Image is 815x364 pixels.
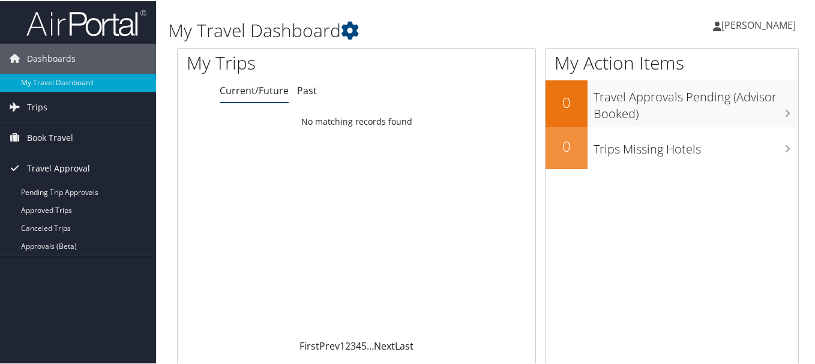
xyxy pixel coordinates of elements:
[297,83,317,96] a: Past
[367,338,374,351] span: …
[546,49,798,74] h1: My Action Items
[27,122,73,152] span: Book Travel
[374,338,395,351] a: Next
[395,338,414,351] a: Last
[594,82,798,121] h3: Travel Approvals Pending (Advisor Booked)
[546,79,798,125] a: 0Travel Approvals Pending (Advisor Booked)
[350,338,356,351] a: 3
[713,6,808,42] a: [PERSON_NAME]
[361,338,367,351] a: 5
[546,126,798,168] a: 0Trips Missing Hotels
[546,91,588,112] h2: 0
[26,8,146,36] img: airportal-logo.png
[168,17,595,42] h1: My Travel Dashboard
[187,49,377,74] h1: My Trips
[299,338,319,351] a: First
[27,43,76,73] span: Dashboards
[594,134,798,157] h3: Trips Missing Hotels
[178,110,535,131] td: No matching records found
[27,152,90,182] span: Travel Approval
[345,338,350,351] a: 2
[356,338,361,351] a: 4
[319,338,340,351] a: Prev
[546,135,588,155] h2: 0
[27,91,47,121] span: Trips
[721,17,796,31] span: [PERSON_NAME]
[220,83,289,96] a: Current/Future
[340,338,345,351] a: 1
